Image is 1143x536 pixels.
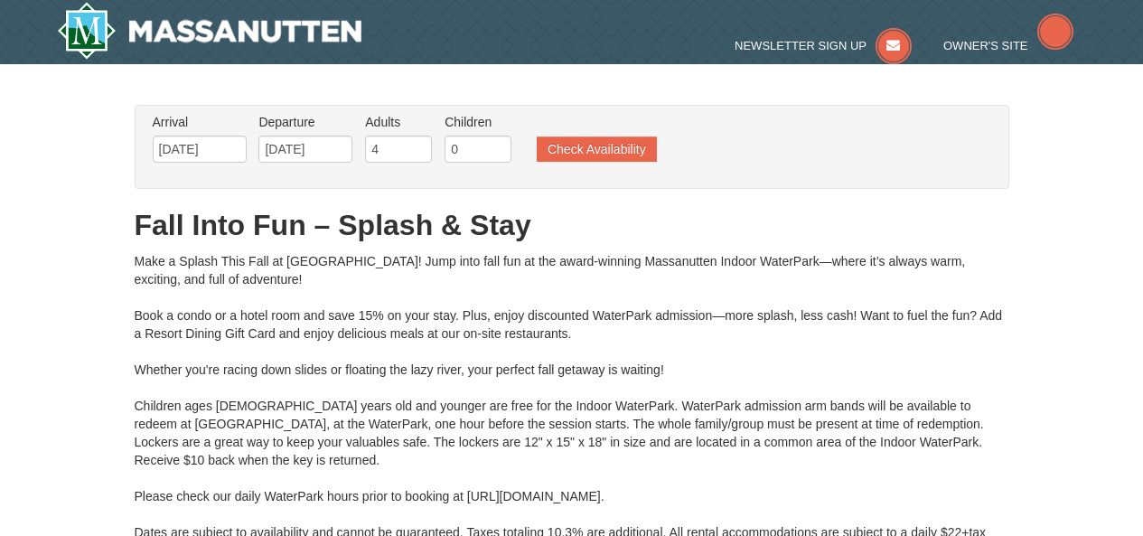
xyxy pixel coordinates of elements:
span: Owner's Site [943,39,1028,52]
span: Newsletter Sign Up [735,39,867,52]
label: Departure [258,113,352,131]
a: Newsletter Sign Up [735,39,912,52]
label: Adults [365,113,432,131]
a: Owner's Site [943,39,1073,52]
button: Check Availability [537,136,657,162]
a: Massanutten Resort [57,2,362,60]
h1: Fall Into Fun – Splash & Stay [135,207,1009,243]
label: Children [445,113,511,131]
img: Massanutten Resort Logo [57,2,362,60]
label: Arrival [153,113,247,131]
